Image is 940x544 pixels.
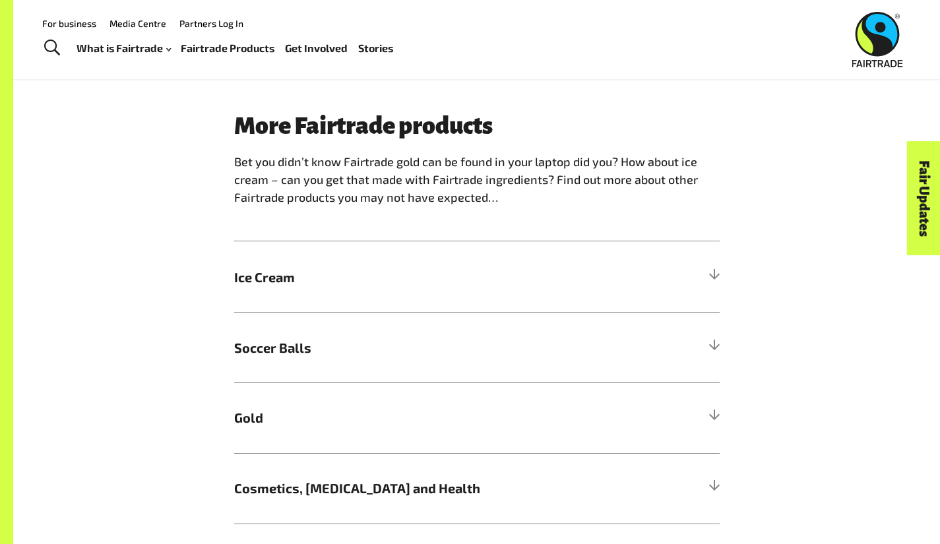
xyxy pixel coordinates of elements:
span: Ice Cream [234,267,598,287]
span: Gold [234,408,598,427]
h3: More Fairtrade products [234,113,720,140]
span: Bet you didn’t know Fairtrade gold can be found in your laptop did you? How about ice cream – can... [234,154,698,204]
a: For business [42,18,96,29]
a: Partners Log In [179,18,243,29]
a: What is Fairtrade [77,39,171,58]
a: Stories [358,39,393,58]
a: Media Centre [110,18,166,29]
img: Fairtrade Australia New Zealand logo [852,12,903,67]
span: Cosmetics, [MEDICAL_DATA] and Health [234,478,598,498]
a: Get Involved [285,39,348,58]
a: Toggle Search [36,32,68,65]
a: Fairtrade Products [181,39,274,58]
span: Soccer Balls [234,338,598,357]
